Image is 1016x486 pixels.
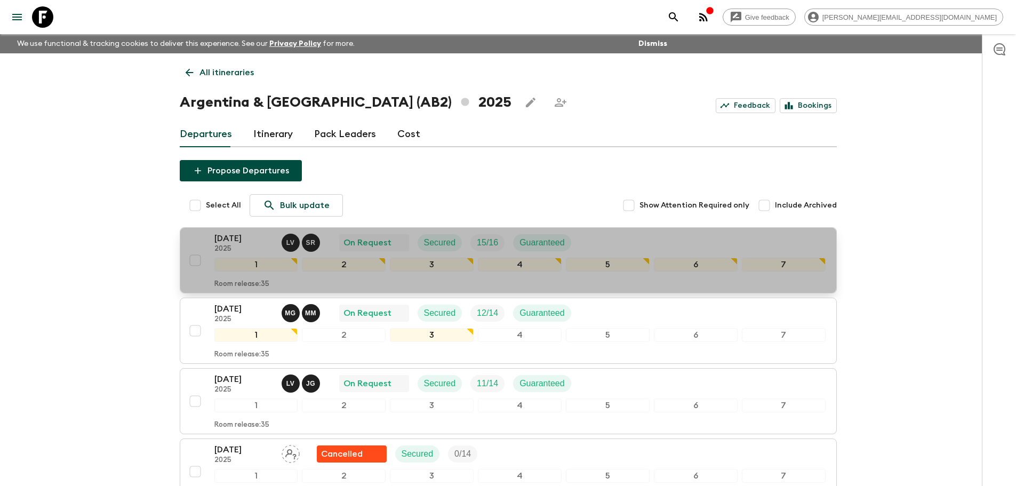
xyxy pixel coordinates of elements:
[214,315,273,324] p: 2025
[566,258,650,272] div: 5
[470,305,505,322] div: Trip Fill
[321,448,363,460] p: Cancelled
[302,328,386,342] div: 2
[306,238,316,247] p: S R
[742,399,826,412] div: 7
[180,122,232,147] a: Departures
[716,98,775,113] a: Feedback
[418,305,462,322] div: Secured
[343,236,391,249] p: On Request
[343,377,391,390] p: On Request
[214,245,273,253] p: 2025
[566,469,650,483] div: 5
[282,307,322,316] span: Marcella Granatiere, Matias Molina
[424,236,456,249] p: Secured
[302,399,386,412] div: 2
[519,377,565,390] p: Guaranteed
[253,122,293,147] a: Itinerary
[663,6,684,28] button: search adventures
[269,40,321,47] a: Privacy Policy
[636,36,670,51] button: Dismiss
[424,307,456,320] p: Secured
[470,234,505,251] div: Trip Fill
[214,456,273,465] p: 2025
[402,448,434,460] p: Secured
[214,258,298,272] div: 1
[448,445,477,463] div: Trip Fill
[302,469,386,483] div: 2
[285,309,296,317] p: M G
[478,399,562,412] div: 4
[739,13,795,21] span: Give feedback
[397,122,420,147] a: Cost
[180,92,511,113] h1: Argentina & [GEOGRAPHIC_DATA] (AB2) 2025
[390,328,474,342] div: 3
[654,258,738,272] div: 6
[282,234,322,252] button: LVSR
[470,375,505,392] div: Trip Fill
[214,386,273,394] p: 2025
[317,445,387,463] div: Flash Pack cancellation
[477,377,498,390] p: 11 / 14
[520,92,541,113] button: Edit this itinerary
[478,469,562,483] div: 4
[180,227,837,293] button: [DATE]2025Lucas Valentim, Sol RodriguezOn RequestSecuredTrip FillGuaranteed1234567Room release:35
[654,399,738,412] div: 6
[654,469,738,483] div: 6
[282,375,322,393] button: LVJG
[390,399,474,412] div: 3
[566,399,650,412] div: 5
[477,236,498,249] p: 15 / 16
[804,9,1003,26] div: [PERSON_NAME][EMAIL_ADDRESS][DOMAIN_NAME]
[519,307,565,320] p: Guaranteed
[817,13,1003,21] span: [PERSON_NAME][EMAIL_ADDRESS][DOMAIN_NAME]
[305,309,316,317] p: M M
[550,92,571,113] span: Share this itinerary
[478,328,562,342] div: 4
[454,448,471,460] p: 0 / 14
[214,350,269,359] p: Room release: 35
[282,237,322,245] span: Lucas Valentim, Sol Rodriguez
[654,328,738,342] div: 6
[214,469,298,483] div: 1
[214,373,273,386] p: [DATE]
[282,304,322,322] button: MGMM
[780,98,837,113] a: Bookings
[180,298,837,364] button: [DATE]2025Marcella Granatiere, Matias MolinaOn RequestSecuredTrip FillGuaranteed1234567Room relea...
[302,258,386,272] div: 2
[199,66,254,79] p: All itineraries
[180,160,302,181] button: Propose Departures
[424,377,456,390] p: Secured
[723,9,796,26] a: Give feedback
[314,122,376,147] a: Pack Leaders
[775,200,837,211] span: Include Archived
[286,379,295,388] p: L V
[742,258,826,272] div: 7
[214,443,273,456] p: [DATE]
[214,280,269,289] p: Room release: 35
[6,6,28,28] button: menu
[478,258,562,272] div: 4
[280,199,330,212] p: Bulk update
[418,234,462,251] div: Secured
[306,379,315,388] p: J G
[343,307,391,320] p: On Request
[206,200,241,211] span: Select All
[13,34,359,53] p: We use functional & tracking cookies to deliver this experience. See our for more.
[282,448,300,457] span: Assign pack leader
[214,328,298,342] div: 1
[214,302,273,315] p: [DATE]
[742,328,826,342] div: 7
[286,238,295,247] p: L V
[214,232,273,245] p: [DATE]
[418,375,462,392] div: Secured
[214,399,298,412] div: 1
[180,62,260,83] a: All itineraries
[639,200,749,211] span: Show Attention Required only
[180,368,837,434] button: [DATE]2025Lucas Valentim, Jessica GiachelloOn RequestSecuredTrip FillGuaranteed1234567Room releas...
[390,258,474,272] div: 3
[250,194,343,217] a: Bulk update
[742,469,826,483] div: 7
[519,236,565,249] p: Guaranteed
[390,469,474,483] div: 3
